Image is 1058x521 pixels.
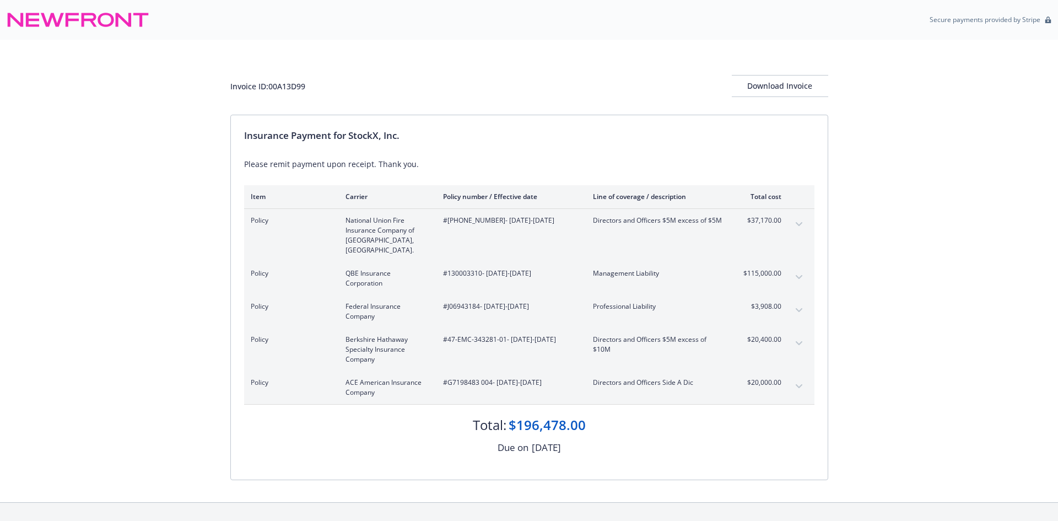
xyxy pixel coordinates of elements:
[244,209,814,262] div: PolicyNational Union Fire Insurance Company of [GEOGRAPHIC_DATA], [GEOGRAPHIC_DATA].#[PHONE_NUMBE...
[593,268,722,278] span: Management Liability
[740,192,781,201] div: Total cost
[790,335,808,352] button: expand content
[346,192,425,201] div: Carrier
[251,335,328,345] span: Policy
[593,335,722,355] span: Directors and Officers $5M excess of $10M
[251,268,328,278] span: Policy
[532,441,561,455] div: [DATE]
[473,416,506,434] div: Total:
[593,216,722,225] span: Directors and Officers $5M excess of $5M
[732,75,828,97] button: Download Invoice
[790,378,808,395] button: expand content
[346,268,425,288] span: QBE Insurance Corporation
[244,328,814,371] div: PolicyBerkshire Hathaway Specialty Insurance Company#47-EMC-343281-01- [DATE]-[DATE]Directors and...
[593,302,722,311] span: Professional Liability
[443,192,575,201] div: Policy number / Effective date
[593,192,722,201] div: Line of coverage / description
[230,80,305,92] div: Invoice ID: 00A13D99
[498,441,528,455] div: Due on
[244,295,814,328] div: PolicyFederal Insurance Company#J06943184- [DATE]-[DATE]Professional Liability$3,908.00expand con...
[346,302,425,321] span: Federal Insurance Company
[251,192,328,201] div: Item
[251,302,328,311] span: Policy
[740,335,781,345] span: $20,400.00
[790,216,808,233] button: expand content
[244,262,814,295] div: PolicyQBE Insurance Corporation#130003310- [DATE]-[DATE]Management Liability$115,000.00expand con...
[443,302,575,311] span: #J06943184 - [DATE]-[DATE]
[251,216,328,225] span: Policy
[593,378,722,388] span: Directors and Officers Side A Dic
[443,268,575,278] span: #130003310 - [DATE]-[DATE]
[346,378,425,398] span: ACE American Insurance Company
[790,268,808,286] button: expand content
[346,335,425,364] span: Berkshire Hathaway Specialty Insurance Company
[740,216,781,225] span: $37,170.00
[740,378,781,388] span: $20,000.00
[244,371,814,404] div: PolicyACE American Insurance Company#G7198483 004- [DATE]-[DATE]Directors and Officers Side A Dic...
[244,158,814,170] div: Please remit payment upon receipt. Thank you.
[740,268,781,278] span: $115,000.00
[443,335,575,345] span: #47-EMC-343281-01 - [DATE]-[DATE]
[346,216,425,255] span: National Union Fire Insurance Company of [GEOGRAPHIC_DATA], [GEOGRAPHIC_DATA].
[790,302,808,319] button: expand content
[509,416,586,434] div: $196,478.00
[732,76,828,96] div: Download Invoice
[443,378,575,388] span: #G7198483 004 - [DATE]-[DATE]
[740,302,781,311] span: $3,908.00
[251,378,328,388] span: Policy
[443,216,575,225] span: #[PHONE_NUMBER] - [DATE]-[DATE]
[244,128,814,143] div: Insurance Payment for StockX, Inc.
[930,15,1040,24] p: Secure payments provided by Stripe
